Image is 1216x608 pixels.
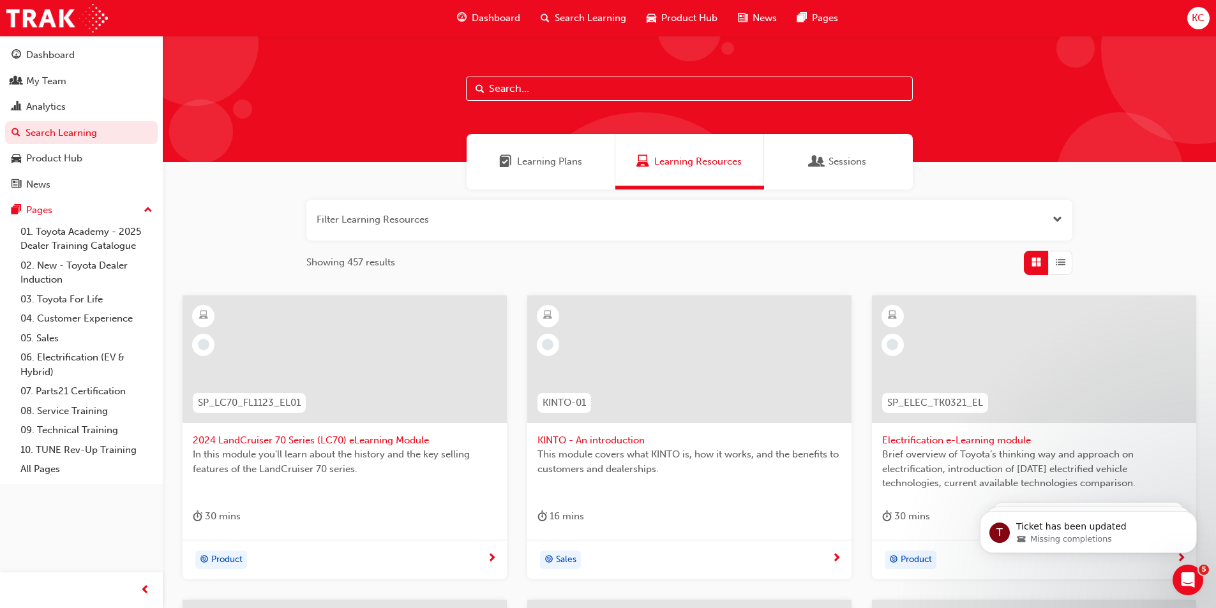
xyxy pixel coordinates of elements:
[636,154,649,169] span: Learning Resources
[26,203,52,218] div: Pages
[647,10,656,26] span: car-icon
[537,447,841,476] span: This module covers what KINTO is, how it works, and the benefits to customers and dealerships.
[5,41,158,198] button: DashboardMy TeamAnalyticsSearch LearningProduct HubNews
[5,43,158,67] a: Dashboard
[872,295,1196,580] a: SP_ELEC_TK0321_ELElectrification e-Learning moduleBrief overview of Toyota’s thinking way and app...
[517,154,582,169] span: Learning Plans
[457,10,467,26] span: guage-icon
[753,11,777,26] span: News
[901,552,932,567] span: Product
[889,552,898,568] span: target-icon
[764,134,913,189] a: SessionsSessions
[26,151,82,166] div: Product Hub
[1192,11,1205,26] span: KC
[556,552,576,567] span: Sales
[728,5,787,31] a: news-iconNews
[882,508,892,524] span: duration-icon
[555,11,626,26] span: Search Learning
[200,552,209,568] span: target-icon
[193,433,497,448] span: 2024 LandCruiser 70 Series (LC70) eLearning Module
[11,50,21,61] span: guage-icon
[198,339,209,350] span: learningRecordVerb_NONE-icon
[15,401,158,421] a: 08. Service Training
[11,153,21,165] span: car-icon
[544,552,553,568] span: target-icon
[140,582,150,598] span: prev-icon
[1199,565,1209,575] span: 5
[812,11,838,26] span: Pages
[15,222,158,256] a: 01. Toyota Academy - 2025 Dealer Training Catalogue
[615,134,764,189] a: Learning ResourcesLearning Resources
[1173,565,1203,595] iframe: Intercom live chat
[15,329,158,348] a: 05. Sales
[6,4,108,33] img: Trak
[26,100,66,114] div: Analytics
[15,420,158,440] a: 09. Technical Training
[543,308,552,324] span: learningResourceType_ELEARNING-icon
[5,121,158,145] a: Search Learning
[199,308,208,324] span: learningResourceType_ELEARNING-icon
[5,147,158,170] a: Product Hub
[636,5,728,31] a: car-iconProduct Hub
[476,82,484,96] span: Search
[211,552,243,567] span: Product
[198,396,301,410] span: SP_LC70_FL1123_EL01
[15,382,158,401] a: 07. Parts21 Certification
[882,508,930,524] div: 30 mins
[541,10,550,26] span: search-icon
[888,308,897,324] span: learningResourceType_ELEARNING-icon
[882,447,1186,491] span: Brief overview of Toyota’s thinking way and approach on electrification, introduction of [DATE] e...
[829,154,866,169] span: Sessions
[487,553,497,565] span: next-icon
[499,154,512,169] span: Learning Plans
[5,95,158,119] a: Analytics
[183,295,507,580] a: SP_LC70_FL1123_EL012024 LandCruiser 70 Series (LC70) eLearning ModuleIn this module you'll learn ...
[537,508,584,524] div: 16 mins
[15,290,158,309] a: 03. Toyota For Life
[466,77,913,101] input: Search...
[5,198,158,222] button: Pages
[11,76,21,87] span: people-icon
[11,101,21,113] span: chart-icon
[1032,255,1041,270] span: Grid
[887,396,983,410] span: SP_ELEC_TK0321_EL
[738,10,747,26] span: news-icon
[193,508,202,524] span: duration-icon
[26,74,66,89] div: My Team
[15,348,158,382] a: 06. Electrification (EV & Hybrid)
[15,440,158,460] a: 10. TUNE Rev-Up Training
[882,433,1186,448] span: Electrification e-Learning module
[11,128,20,139] span: search-icon
[26,48,75,63] div: Dashboard
[11,179,21,191] span: news-icon
[832,553,841,565] span: next-icon
[542,339,553,350] span: learningRecordVerb_NONE-icon
[961,484,1216,574] iframe: Intercom notifications message
[447,5,530,31] a: guage-iconDashboard
[797,10,807,26] span: pages-icon
[15,459,158,479] a: All Pages
[661,11,717,26] span: Product Hub
[193,447,497,476] span: In this module you'll learn about the history and the key selling features of the LandCruiser 70 ...
[193,508,241,524] div: 30 mins
[530,5,636,31] a: search-iconSearch Learning
[15,309,158,329] a: 04. Customer Experience
[26,177,50,192] div: News
[787,5,848,31] a: pages-iconPages
[1187,7,1210,29] button: KC
[5,173,158,196] a: News
[537,433,841,448] span: KINTO - An introduction
[467,134,615,189] a: Learning PlansLearning Plans
[1053,212,1062,227] button: Open the filter
[5,70,158,93] a: My Team
[144,202,153,219] span: up-icon
[537,508,547,524] span: duration-icon
[1056,255,1065,270] span: List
